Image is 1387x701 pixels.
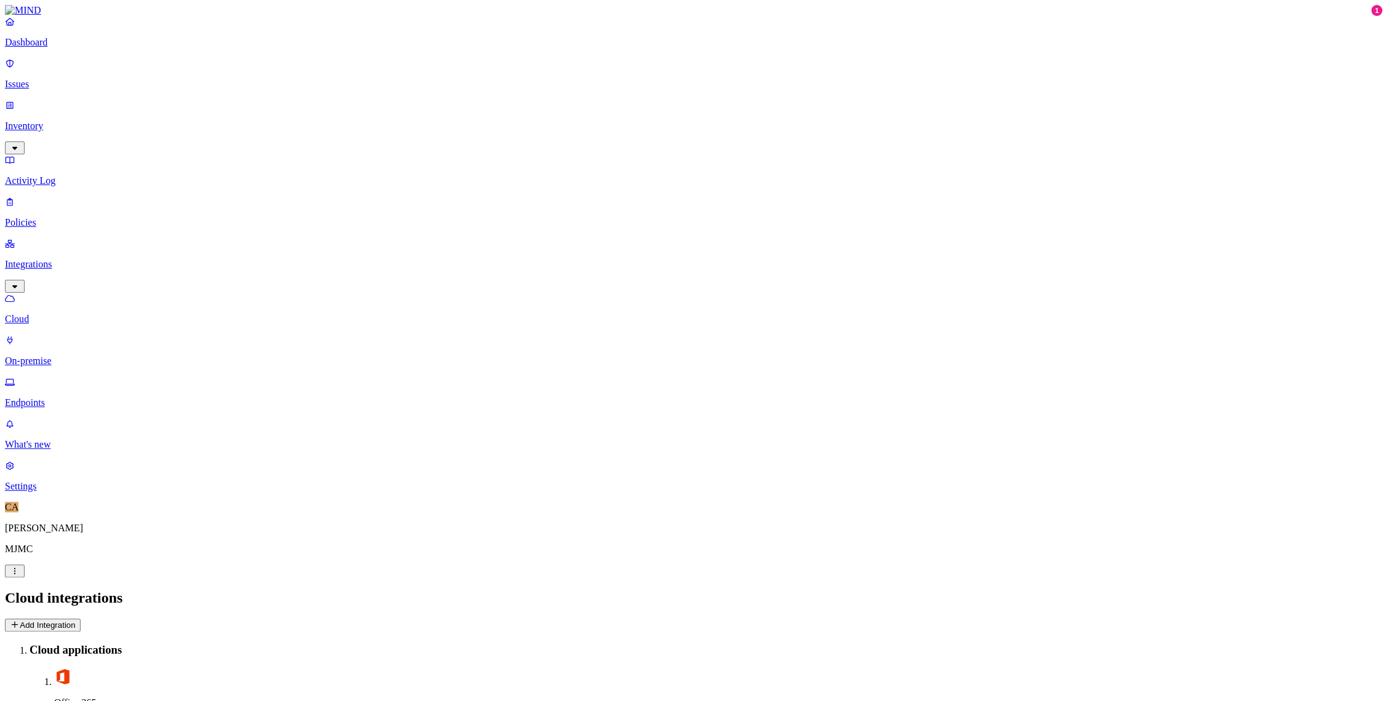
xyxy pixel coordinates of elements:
span: CA [5,502,18,512]
p: Endpoints [5,397,1382,408]
p: Activity Log [5,175,1382,186]
a: Activity Log [5,154,1382,186]
p: Settings [5,481,1382,492]
a: On-premise [5,335,1382,366]
p: MJMC [5,544,1382,555]
p: Integrations [5,259,1382,270]
a: Issues [5,58,1382,90]
a: Cloud [5,293,1382,325]
a: Settings [5,460,1382,492]
a: MIND [5,5,1382,16]
img: MIND [5,5,41,16]
a: Endpoints [5,376,1382,408]
button: Add Integration [5,619,81,632]
p: Policies [5,217,1382,228]
a: Policies [5,196,1382,228]
div: 1 [1371,5,1382,16]
a: Inventory [5,100,1382,152]
p: [PERSON_NAME] [5,523,1382,534]
img: office-365 [54,668,71,685]
p: Issues [5,79,1382,90]
p: Inventory [5,121,1382,132]
p: Cloud [5,314,1382,325]
p: What's new [5,439,1382,450]
p: Dashboard [5,37,1382,48]
h3: Cloud applications [30,643,1382,657]
h2: Cloud integrations [5,590,1382,606]
a: What's new [5,418,1382,450]
a: Integrations [5,238,1382,291]
p: On-premise [5,355,1382,366]
a: Dashboard [5,16,1382,48]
